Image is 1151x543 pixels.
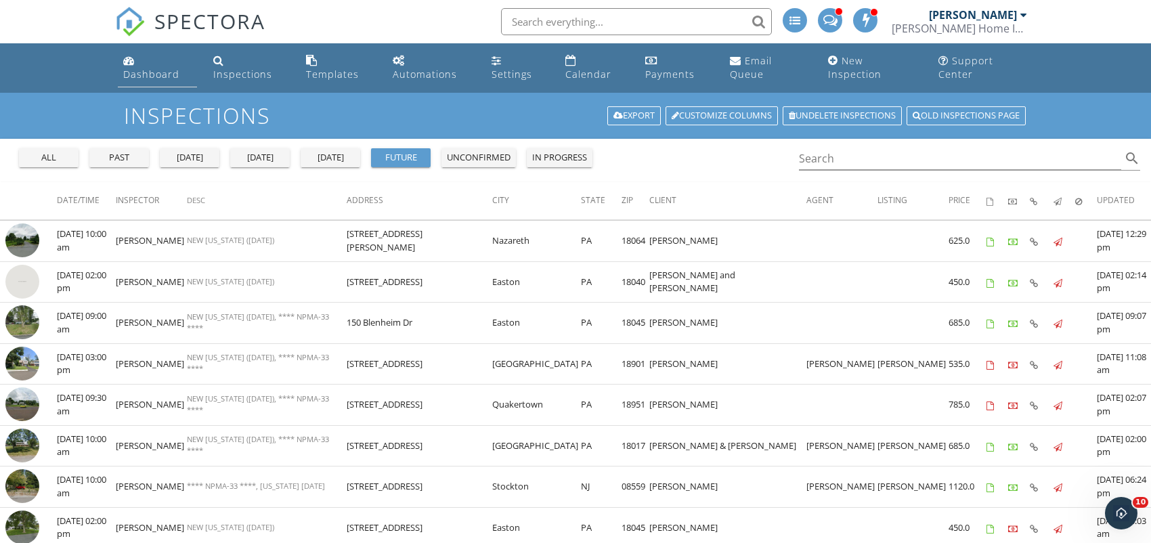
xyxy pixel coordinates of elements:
div: Payments [645,68,695,81]
span: Address [347,194,383,206]
td: [PERSON_NAME] [116,343,187,385]
div: New Inspection [828,54,882,81]
td: [PERSON_NAME] [877,425,949,466]
th: Desc: Not sorted. [187,182,347,220]
a: Old inspections page [907,106,1026,125]
div: Automations [393,68,457,81]
span: Date/Time [57,194,100,206]
div: future [376,151,425,165]
a: Dashboard [118,49,197,87]
th: Canceled: Not sorted. [1075,182,1097,220]
img: streetview [5,347,39,381]
iframe: Intercom live chat [1105,497,1137,529]
td: [STREET_ADDRESS] [347,425,492,466]
td: [STREET_ADDRESS] [347,385,492,426]
td: 08559 [622,466,649,508]
td: PA [581,261,622,303]
td: [PERSON_NAME] [116,466,187,508]
td: [DATE] 09:00 am [57,303,116,344]
span: NEW [US_STATE] ([DATE]), **** NPMA-33 **** [187,311,329,333]
img: streetview [5,387,39,421]
td: [DATE] 12:29 pm [1097,221,1151,262]
td: [PERSON_NAME] [806,343,877,385]
td: [PERSON_NAME] [116,303,187,344]
span: Client [649,194,676,206]
td: [PERSON_NAME] [649,303,806,344]
th: Date/Time: Not sorted. [57,182,116,220]
td: [PERSON_NAME] and [PERSON_NAME] [649,261,806,303]
td: 18045 [622,303,649,344]
span: City [492,194,509,206]
input: Search everything... [501,8,772,35]
td: PA [581,343,622,385]
td: PA [581,385,622,426]
img: streetview [5,305,39,339]
div: [DATE] [306,151,355,165]
td: 685.0 [949,303,986,344]
td: Nazareth [492,221,581,262]
td: [STREET_ADDRESS] [347,466,492,508]
a: Inspections [208,49,289,87]
td: 625.0 [949,221,986,262]
div: [DATE] [236,151,284,165]
td: [PERSON_NAME] [116,425,187,466]
td: [PERSON_NAME] [649,343,806,385]
td: [PERSON_NAME] [806,425,877,466]
th: Published: Not sorted. [1054,182,1075,220]
td: Quakertown [492,385,581,426]
th: Agent: Not sorted. [806,182,877,220]
img: streetview [5,429,39,462]
button: past [89,148,149,167]
a: Payments [640,49,714,87]
td: [PERSON_NAME] [877,343,949,385]
td: [STREET_ADDRESS] [347,343,492,385]
td: [PERSON_NAME] [649,385,806,426]
div: Al Morris Home Inspections, LLC [892,22,1027,35]
div: Dashboard [123,68,179,81]
span: Zip [622,194,633,206]
td: [PERSON_NAME] & [PERSON_NAME] [649,425,806,466]
th: Listing: Not sorted. [877,182,949,220]
td: [DATE] 09:07 pm [1097,303,1151,344]
td: 18040 [622,261,649,303]
button: in progress [527,148,592,167]
td: Stockton [492,466,581,508]
td: 150 Blenheim Dr [347,303,492,344]
td: [PERSON_NAME] [116,261,187,303]
th: City: Not sorted. [492,182,581,220]
td: [PERSON_NAME] [649,221,806,262]
span: Desc [187,195,205,205]
img: streetview [5,469,39,503]
td: [STREET_ADDRESS][PERSON_NAME] [347,221,492,262]
td: 1120.0 [949,466,986,508]
div: Email Queue [730,54,772,81]
a: Email Queue [724,49,812,87]
a: Automations (Advanced) [387,49,475,87]
td: PA [581,303,622,344]
img: The Best Home Inspection Software - Spectora [115,7,145,37]
span: Inspector [116,194,159,206]
td: Easton [492,261,581,303]
span: Price [949,194,970,206]
td: 685.0 [949,425,986,466]
td: PA [581,221,622,262]
h1: Inspections [124,104,1027,127]
span: Updated [1097,194,1135,206]
th: Inspector: Not sorted. [116,182,187,220]
td: [DATE] 02:00 pm [57,261,116,303]
div: [PERSON_NAME] [929,8,1017,22]
td: 18951 [622,385,649,426]
span: SPECTORA [154,7,265,35]
div: unconfirmed [447,151,511,165]
span: NEW [US_STATE] ([DATE]) [187,522,274,532]
td: [DATE] 03:00 pm [57,343,116,385]
td: [PERSON_NAME] [877,466,949,508]
td: [DATE] 02:00 pm [1097,425,1151,466]
div: past [95,151,144,165]
th: Agreements signed: Not sorted. [986,182,1008,220]
td: [DATE] 10:00 am [57,425,116,466]
div: all [24,151,73,165]
img: streetview [5,265,39,299]
div: Calendar [565,68,611,81]
td: [PERSON_NAME] [116,221,187,262]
